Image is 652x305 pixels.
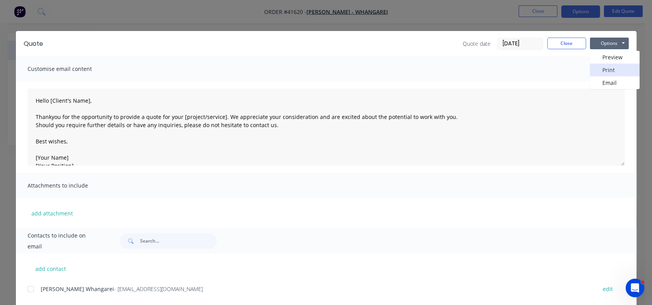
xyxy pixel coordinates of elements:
input: Search... [140,233,217,249]
button: add attachment [28,207,77,219]
span: [PERSON_NAME] Whangarei [41,285,114,293]
button: Close [547,38,586,49]
div: Quote [24,39,43,48]
span: Attachments to include [28,180,113,191]
button: Print [590,64,640,76]
button: add contact [28,263,74,274]
span: Customise email content [28,64,113,74]
button: Email [590,76,640,89]
button: edit [598,284,617,294]
button: Options [590,38,629,49]
iframe: Intercom live chat [626,279,644,297]
span: Quote date [463,40,491,48]
textarea: Hello [Client's Name], Thankyou for the opportunity to provide a quote for your [project/service]... [28,88,625,166]
button: Preview [590,51,640,64]
span: - [EMAIL_ADDRESS][DOMAIN_NAME] [114,285,203,293]
span: Contacts to include on email [28,230,101,252]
